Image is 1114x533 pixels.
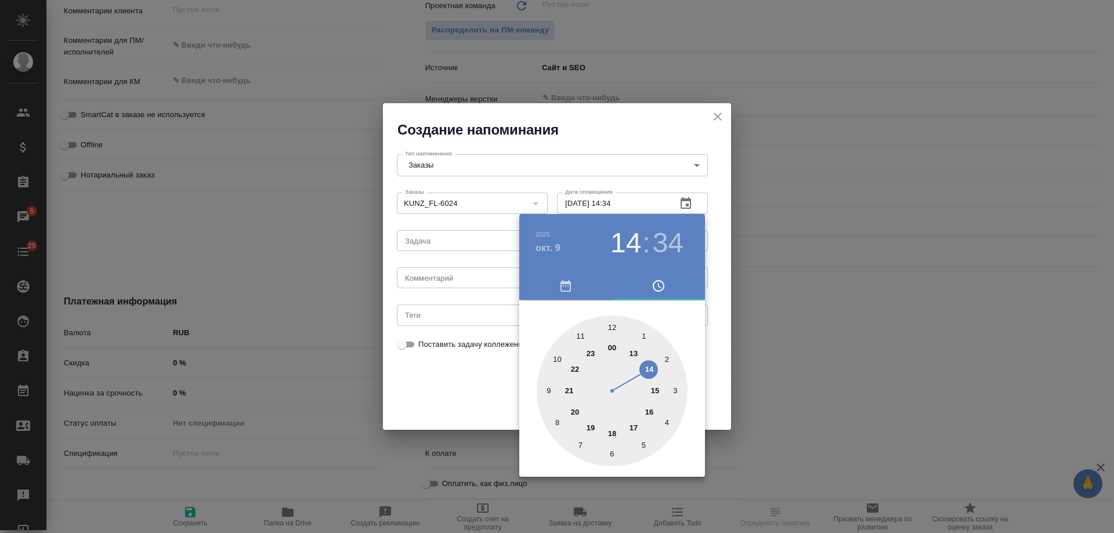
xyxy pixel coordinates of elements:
h3: : [642,227,650,259]
button: 2025 [536,231,550,238]
button: окт. 9 [536,241,560,255]
button: 34 [653,227,683,259]
button: 14 [610,227,641,259]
